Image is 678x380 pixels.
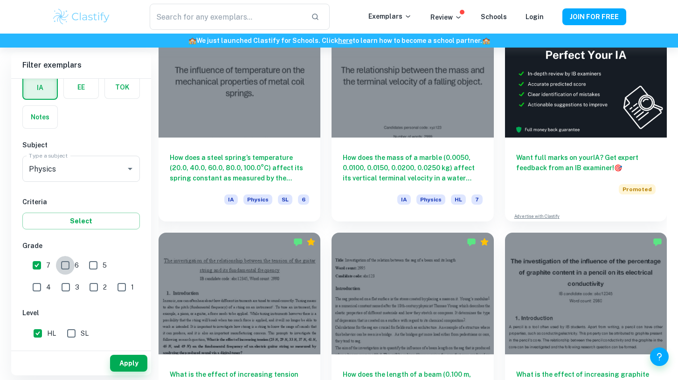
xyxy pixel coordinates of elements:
[110,355,147,372] button: Apply
[46,282,51,292] span: 4
[150,4,304,30] input: Search for any exemplars...
[23,76,57,99] button: IA
[22,140,140,150] h6: Subject
[298,194,309,205] span: 6
[306,237,316,247] div: Premium
[481,13,507,21] a: Schools
[416,194,445,205] span: Physics
[47,328,56,339] span: HL
[505,16,667,221] a: Want full marks on yourIA? Get expert feedback from an IB examiner!PromotedAdvertise with Clastify
[338,37,353,44] a: here
[170,152,309,183] h6: How does a steel spring’s temperature (20.0, 40.0, 60.0, 80.0, 100.0°C) affect its spring constan...
[103,260,107,270] span: 5
[188,37,196,44] span: 🏫
[482,37,490,44] span: 🏫
[22,197,140,207] h6: Criteria
[430,12,462,22] p: Review
[471,194,483,205] span: 7
[526,13,544,21] a: Login
[2,35,676,46] h6: We just launched Clastify for Schools. Click to learn how to become a school partner.
[343,152,482,183] h6: How does the mass of a marble (0.0050, 0.0100, 0.0150, 0.0200, 0.0250 kg) affect its vertical ter...
[23,106,57,128] button: Notes
[243,194,272,205] span: Physics
[653,237,662,247] img: Marked
[505,16,667,138] img: Thumbnail
[650,347,669,366] button: Help and Feedback
[103,282,107,292] span: 2
[562,8,626,25] button: JOIN FOR FREE
[29,152,68,159] label: Type a subject
[224,194,238,205] span: IA
[159,16,320,221] a: How does a steel spring’s temperature (20.0, 40.0, 60.0, 80.0, 100.0°C) affect its spring constan...
[46,260,50,270] span: 7
[516,152,656,173] h6: Want full marks on your IA ? Get expert feedback from an IB examiner!
[332,16,493,221] a: How does the mass of a marble (0.0050, 0.0100, 0.0150, 0.0200, 0.0250 kg) affect its vertical ter...
[75,260,79,270] span: 6
[22,241,140,251] h6: Grade
[52,7,111,26] img: Clastify logo
[467,237,476,247] img: Marked
[22,213,140,229] button: Select
[619,184,656,194] span: Promoted
[397,194,411,205] span: IA
[105,76,139,98] button: TOK
[451,194,466,205] span: HL
[614,164,622,172] span: 🎯
[278,194,292,205] span: SL
[480,237,489,247] div: Premium
[124,162,137,175] button: Open
[368,11,412,21] p: Exemplars
[293,237,303,247] img: Marked
[75,282,79,292] span: 3
[22,308,140,318] h6: Level
[81,328,89,339] span: SL
[11,52,151,78] h6: Filter exemplars
[64,76,98,98] button: EE
[131,282,134,292] span: 1
[514,213,560,220] a: Advertise with Clastify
